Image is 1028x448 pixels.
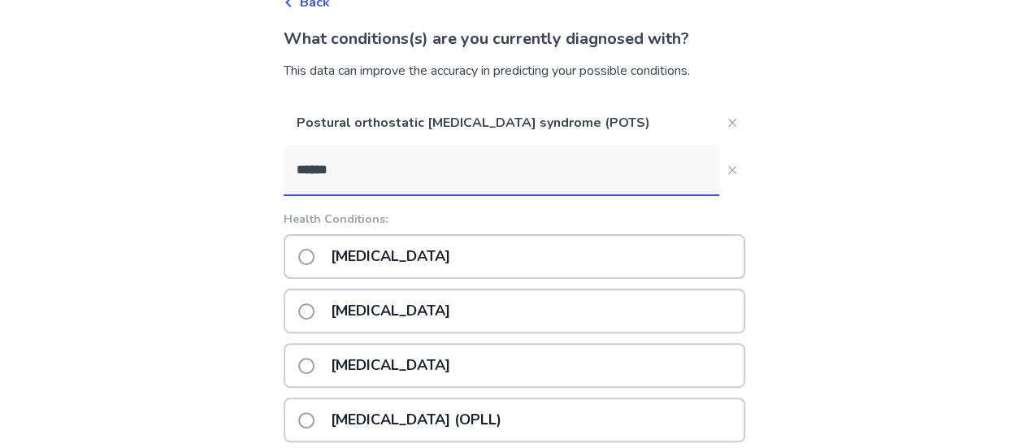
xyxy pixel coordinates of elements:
button: Close [719,157,745,183]
p: [MEDICAL_DATA] [321,290,460,332]
p: [MEDICAL_DATA] [321,236,460,277]
div: This data can improve the accuracy in predicting your possible conditions. [284,61,745,80]
p: [MEDICAL_DATA] [321,345,460,386]
p: Postural orthostatic [MEDICAL_DATA] syndrome (POTS) [284,100,719,146]
p: Health Conditions: [284,211,745,228]
button: Close [719,110,745,136]
p: What conditions(s) are you currently diagnosed with? [284,27,745,51]
p: [MEDICAL_DATA] (OPLL) [321,399,511,441]
input: Close [284,146,719,194]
